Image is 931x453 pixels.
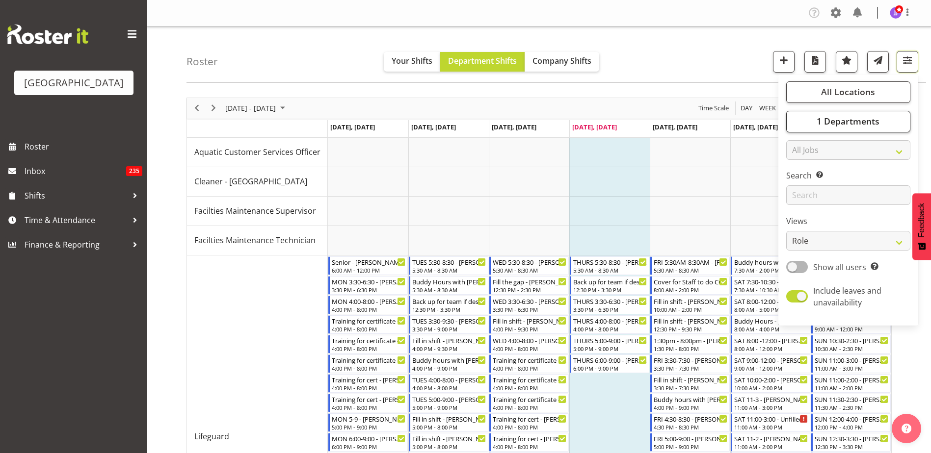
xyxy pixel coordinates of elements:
[731,256,810,275] div: Lifeguard"s event - Buddy hours with Hamish - Kate Meulenbroek Begin From Saturday, September 20,...
[412,384,486,392] div: 4:00 PM - 8:00 PM
[573,286,647,294] div: 12:30 PM - 3:30 PM
[332,266,405,274] div: 6:00 AM - 12:00 PM
[654,345,727,352] div: 1:30 PM - 8:00 PM
[332,375,405,384] div: Training for cert - [PERSON_NAME]
[731,354,810,373] div: Lifeguard"s event - SAT 9:00-12:00 - Sarah Hartstonge Begin From Saturday, September 20, 2025 at ...
[332,384,405,392] div: 4:00 PM - 8:00 PM
[654,443,727,451] div: 5:00 PM - 9:00 PM
[734,433,808,443] div: SAT 11-2 - [PERSON_NAME]
[409,374,488,393] div: Lifeguard"s event - TUES 4:00-8:00 - Kylea Gough Begin From Tuesday, September 16, 2025 at 4:00:0...
[332,345,405,352] div: 4:00 PM - 8:00 PM
[412,266,486,274] div: 5:30 AM - 8:30 AM
[25,164,126,178] span: Inbox
[188,98,205,119] div: previous period
[821,86,875,98] span: All Locations
[734,296,808,306] div: SAT 8:00-12:00 - [PERSON_NAME]
[332,433,405,443] div: MON 6:00-9:00 - [PERSON_NAME]
[731,374,810,393] div: Lifeguard"s event - SAT 10:00-2:00 - Braedyn Dykes Begin From Saturday, September 20, 2025 at 10:...
[734,364,808,372] div: 9:00 AM - 12:00 PM
[25,188,128,203] span: Shifts
[786,215,910,227] label: Views
[493,316,566,326] div: Fill in shift - [PERSON_NAME]
[570,354,649,373] div: Lifeguard"s event - THURS 6:00-9:00 - Noah Lucy Begin From Thursday, September 18, 2025 at 6:00:0...
[412,335,486,345] div: Fill in shift - [PERSON_NAME]
[412,325,486,333] div: 3:30 PM - 9:00 PM
[650,394,730,412] div: Lifeguard"s event - Buddy hours with Finn - Theo Johnson Begin From Friday, September 19, 2025 at...
[493,355,566,365] div: Training for certificate - [PERSON_NAME]
[328,315,408,334] div: Lifeguard"s event - Training for certificate - Kate Meulenbroek Begin From Monday, September 15, ...
[409,276,488,295] div: Lifeguard"s event - Buddy Hours with Felix - Kaelah Dondero Begin From Tuesday, September 16, 202...
[573,355,647,365] div: THURS 6:00-9:00 - [PERSON_NAME]
[489,433,569,452] div: Lifeguard"s event - Training for cert - Kaelah Dondero Begin From Wednesday, September 17, 2025 a...
[654,305,727,313] div: 10:00 AM - 2:00 PM
[815,345,888,352] div: 10:30 AM - 2:30 PM
[330,123,375,131] span: [DATE], [DATE]
[654,325,727,333] div: 12:30 PM - 9:30 PM
[867,51,889,73] button: Send a list of all shifts for the selected filtered period to all rostered employees.
[489,296,569,314] div: Lifeguard"s event - WED 3:30-6:30 - Joshua Keen Begin From Wednesday, September 17, 2025 at 3:30:...
[654,375,727,384] div: Fill in shift - [PERSON_NAME]
[224,102,277,114] span: [DATE] - [DATE]
[734,414,808,424] div: SAT 11:00-3:00 - Unfilled
[328,433,408,452] div: Lifeguard"s event - MON 6:00-9:00 - Thomas Butson Begin From Monday, September 15, 2025 at 6:00:0...
[332,257,405,267] div: Senior - [PERSON_NAME]
[412,443,486,451] div: 5:00 PM - 8:00 PM
[412,345,486,352] div: 4:00 PM - 9:30 PM
[24,75,124,90] div: [GEOGRAPHIC_DATA]
[570,315,649,334] div: Lifeguard"s event - THURS 4:00-8:00 - Madison Brown Begin From Thursday, September 18, 2025 at 4:...
[384,52,440,72] button: Your Shifts
[332,305,405,313] div: 4:00 PM - 8:00 PM
[734,266,808,274] div: 7:30 AM - 2:00 PM
[440,52,525,72] button: Department Shifts
[187,138,328,167] td: Aquatic Customer Services Officer resource
[493,433,566,443] div: Training for cert - [PERSON_NAME]
[813,262,866,273] span: Show all users
[573,364,647,372] div: 6:00 PM - 9:00 PM
[815,394,888,404] div: SUN 11:30-2:30 - [PERSON_NAME]
[815,433,888,443] div: SUN 12:30-3:30 - [PERSON_NAME]
[489,256,569,275] div: Lifeguard"s event - WED 5:30-8:30 - Laurie Cook Begin From Wednesday, September 17, 2025 at 5:30:...
[411,123,456,131] span: [DATE], [DATE]
[409,394,488,412] div: Lifeguard"s event - TUES 5:00-9:00 - Thomas Butson Begin From Tuesday, September 16, 2025 at 5:00...
[817,115,879,127] span: 1 Departments
[734,443,808,451] div: 11:00 AM - 2:00 PM
[194,234,316,246] span: Facilties Maintenance Technician
[489,276,569,295] div: Lifeguard"s event - Fill the gap - Jade Johnson Begin From Wednesday, September 17, 2025 at 12:30...
[412,355,486,365] div: Buddy hours with [PERSON_NAME] - [PERSON_NAME]
[328,296,408,314] div: Lifeguard"s event - MON 4:00-8:00 - Alex Sansom Begin From Monday, September 15, 2025 at 4:00:00 ...
[570,335,649,353] div: Lifeguard"s event - THURS 5:00-9:00 - Bradley Barton Begin From Thursday, September 18, 2025 at 5...
[222,98,291,119] div: September 15 - 21, 2025
[332,355,405,365] div: Training for certificate - [PERSON_NAME]
[654,286,727,294] div: 8:00 AM - 2:00 PM
[187,197,328,226] td: Facilties Maintenance Supervisor resource
[493,394,566,404] div: Training for certificate - [PERSON_NAME]
[902,424,911,433] img: help-xxl-2.png
[815,403,888,411] div: 11:30 AM - 2:30 PM
[650,433,730,452] div: Lifeguard"s event - FRI 5:00-9:00 - Thomas Butson Begin From Friday, September 19, 2025 at 5:00:0...
[815,423,888,431] div: 12:00 PM - 4:00 PM
[412,414,486,424] div: Fill in shift - [PERSON_NAME]
[489,335,569,353] div: Lifeguard"s event - WED 4:00-8:00 - Ajay Smith Begin From Wednesday, September 17, 2025 at 4:00:0...
[815,335,888,345] div: SUN 10:30-2:30 - [PERSON_NAME]
[493,325,566,333] div: 4:00 PM - 9:30 PM
[654,423,727,431] div: 4:30 PM - 8:30 PM
[493,345,566,352] div: 4:00 PM - 8:00 PM
[650,413,730,432] div: Lifeguard"s event - FRI 4:30-8:30 - Ajay Smith Begin From Friday, September 19, 2025 at 4:30:00 P...
[815,375,888,384] div: SUN 11:00-2:00 - [PERSON_NAME]
[650,335,730,353] div: Lifeguard"s event - 1:30pm - 8:00pm - Drew Nielsen Begin From Friday, September 19, 2025 at 1:30:...
[731,394,810,412] div: Lifeguard"s event - SAT 11-3 - Joshua Keen Begin From Saturday, September 20, 2025 at 11:00:00 AM...
[493,266,566,274] div: 5:30 AM - 8:30 AM
[573,257,647,267] div: THURS 5:30-8:30 - [PERSON_NAME]
[489,374,569,393] div: Lifeguard"s event - Training for certificate - Ben Wyatt Begin From Wednesday, September 17, 2025...
[697,102,731,114] button: Time Scale
[573,316,647,326] div: THURS 4:00-8:00 - [PERSON_NAME]
[734,325,808,333] div: 8:00 AM - 4:00 PM
[409,354,488,373] div: Lifeguard"s event - Buddy hours with Thom - Ben Wyatt Begin From Tuesday, September 16, 2025 at 4...
[194,430,229,442] span: Lifeguard
[734,335,808,345] div: SAT 8:00 -12:00 - [PERSON_NAME]
[897,51,918,73] button: Filter Shifts
[332,335,405,345] div: Training for certificate - [PERSON_NAME]
[654,403,727,411] div: 4:00 PM - 9:00 PM
[739,102,754,114] button: Timeline Day
[224,102,290,114] button: September 2025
